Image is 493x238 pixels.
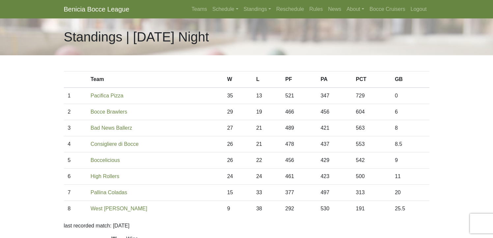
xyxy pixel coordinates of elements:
[352,201,391,217] td: 191
[316,120,352,136] td: 421
[352,88,391,104] td: 729
[352,169,391,185] td: 500
[281,201,316,217] td: 292
[252,71,281,88] th: L
[316,88,352,104] td: 347
[391,136,429,152] td: 8.5
[64,104,87,120] td: 2
[316,152,352,169] td: 429
[91,93,123,98] a: Pacifica Pizza
[252,152,281,169] td: 22
[391,104,429,120] td: 6
[64,3,129,16] a: Benicia Bocce League
[391,120,429,136] td: 8
[64,120,87,136] td: 3
[87,71,223,88] th: Team
[316,185,352,201] td: 497
[223,152,252,169] td: 26
[367,3,408,16] a: Bocce Cruisers
[316,169,352,185] td: 423
[210,3,241,16] a: Schedule
[316,71,352,88] th: PA
[223,169,252,185] td: 24
[281,152,316,169] td: 456
[252,120,281,136] td: 21
[252,185,281,201] td: 33
[281,136,316,152] td: 478
[64,169,87,185] td: 6
[252,169,281,185] td: 24
[189,3,210,16] a: Teams
[391,201,429,217] td: 25.5
[316,136,352,152] td: 437
[223,71,252,88] th: W
[223,104,252,120] td: 29
[91,206,147,211] a: West [PERSON_NAME]
[281,120,316,136] td: 489
[64,88,87,104] td: 1
[352,185,391,201] td: 313
[64,185,87,201] td: 7
[223,120,252,136] td: 27
[223,201,252,217] td: 9
[91,141,139,147] a: Consigliere di Bocce
[281,185,316,201] td: 377
[408,3,429,16] a: Logout
[91,173,119,179] a: High Rollers
[252,136,281,152] td: 21
[64,222,429,230] p: last recorded match: [DATE]
[281,169,316,185] td: 461
[391,88,429,104] td: 0
[91,109,127,115] a: Bocce Brawlers
[252,104,281,120] td: 19
[252,88,281,104] td: 13
[281,71,316,88] th: PF
[281,104,316,120] td: 466
[391,71,429,88] th: GB
[223,136,252,152] td: 26
[252,201,281,217] td: 38
[64,152,87,169] td: 5
[316,104,352,120] td: 456
[64,201,87,217] td: 8
[274,3,307,16] a: Reschedule
[352,136,391,152] td: 553
[391,169,429,185] td: 11
[307,3,325,16] a: Rules
[352,152,391,169] td: 542
[325,3,344,16] a: News
[91,190,127,195] a: Pallina Coladas
[352,71,391,88] th: PCT
[352,104,391,120] td: 604
[281,88,316,104] td: 521
[64,29,209,45] h1: Standings | [DATE] Night
[241,3,274,16] a: Standings
[352,120,391,136] td: 563
[391,152,429,169] td: 9
[316,201,352,217] td: 530
[91,125,132,131] a: Bad News Ballerz
[91,157,120,163] a: Boccelicious
[64,136,87,152] td: 4
[223,185,252,201] td: 15
[223,88,252,104] td: 35
[344,3,367,16] a: About
[391,185,429,201] td: 20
